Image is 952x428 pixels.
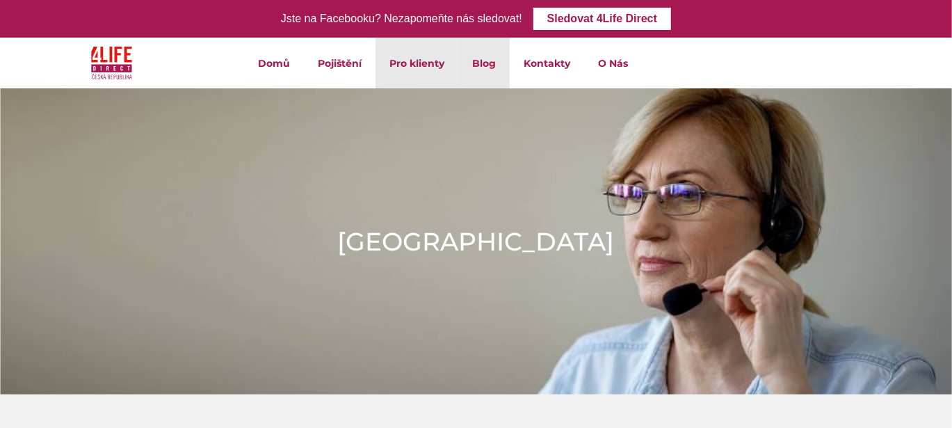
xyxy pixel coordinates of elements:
[281,9,522,29] div: Jste na Facebooku? Nezapomeňte nás sledovat!
[458,38,510,88] a: Blog
[338,224,615,259] h1: [GEOGRAPHIC_DATA]
[244,38,304,88] a: Domů
[510,38,584,88] a: Kontakty
[91,43,133,83] img: 4Life Direct Česká republika logo
[533,8,671,30] a: Sledovat 4Life Direct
